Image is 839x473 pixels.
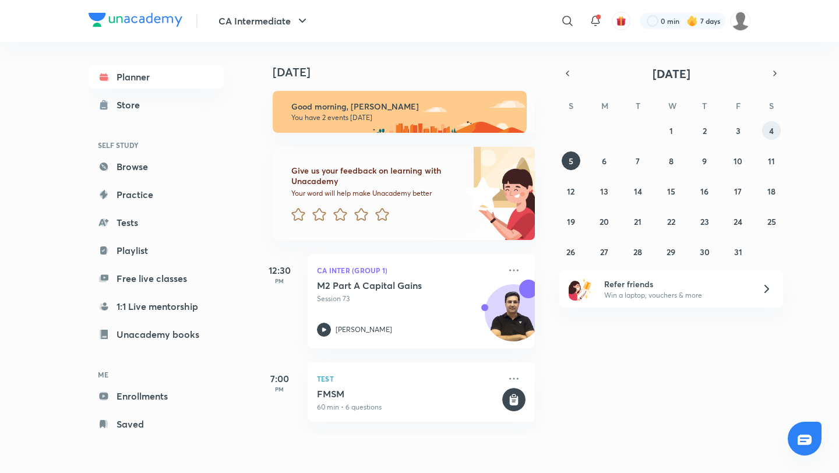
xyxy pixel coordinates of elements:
[700,246,710,257] abbr: October 30, 2025
[729,212,748,231] button: October 24, 2025
[600,246,608,257] abbr: October 27, 2025
[629,182,647,200] button: October 14, 2025
[317,263,500,277] p: CA Inter (Group 1)
[629,151,647,170] button: October 7, 2025
[566,246,575,257] abbr: October 26, 2025
[702,156,707,167] abbr: October 9, 2025
[595,182,614,200] button: October 13, 2025
[317,402,500,412] p: 60 min • 6 questions
[595,151,614,170] button: October 6, 2025
[569,277,592,301] img: referral
[602,156,607,167] abbr: October 6, 2025
[634,186,642,197] abbr: October 14, 2025
[662,212,681,231] button: October 22, 2025
[636,156,640,167] abbr: October 7, 2025
[600,216,609,227] abbr: October 20, 2025
[736,100,741,111] abbr: Friday
[762,151,781,170] button: October 11, 2025
[616,16,626,26] img: avatar
[576,65,767,82] button: [DATE]
[653,66,690,82] span: [DATE]
[667,246,675,257] abbr: October 29, 2025
[662,121,681,140] button: October 1, 2025
[89,239,224,262] a: Playlist
[485,291,541,347] img: Avatar
[273,65,547,79] h4: [DATE]
[734,216,742,227] abbr: October 24, 2025
[89,384,224,408] a: Enrollments
[669,156,674,167] abbr: October 8, 2025
[562,182,580,200] button: October 12, 2025
[89,323,224,346] a: Unacademy books
[89,155,224,178] a: Browse
[762,212,781,231] button: October 25, 2025
[636,100,640,111] abbr: Tuesday
[695,182,714,200] button: October 16, 2025
[634,216,641,227] abbr: October 21, 2025
[668,100,676,111] abbr: Wednesday
[89,135,224,155] h6: SELF STUDY
[562,242,580,261] button: October 26, 2025
[734,186,742,197] abbr: October 17, 2025
[669,125,673,136] abbr: October 1, 2025
[695,151,714,170] button: October 9, 2025
[695,121,714,140] button: October 2, 2025
[695,242,714,261] button: October 30, 2025
[89,183,224,206] a: Practice
[89,13,182,27] img: Company Logo
[633,246,642,257] abbr: October 28, 2025
[729,242,748,261] button: October 31, 2025
[700,216,709,227] abbr: October 23, 2025
[667,216,675,227] abbr: October 22, 2025
[562,212,580,231] button: October 19, 2025
[662,242,681,261] button: October 29, 2025
[317,372,500,386] p: Test
[89,365,224,384] h6: ME
[595,212,614,231] button: October 20, 2025
[291,113,516,122] p: You have 2 events [DATE]
[604,278,748,290] h6: Refer friends
[629,212,647,231] button: October 21, 2025
[89,295,224,318] a: 1:1 Live mentorship
[89,267,224,290] a: Free live classes
[762,121,781,140] button: October 4, 2025
[769,125,774,136] abbr: October 4, 2025
[662,182,681,200] button: October 15, 2025
[612,12,630,30] button: avatar
[768,156,775,167] abbr: October 11, 2025
[567,216,575,227] abbr: October 19, 2025
[317,294,500,304] p: Session 73
[604,290,748,301] p: Win a laptop, vouchers & more
[729,151,748,170] button: October 10, 2025
[703,125,707,136] abbr: October 2, 2025
[89,93,224,117] a: Store
[291,101,516,112] h6: Good morning, [PERSON_NAME]
[762,182,781,200] button: October 18, 2025
[426,147,535,240] img: feedback_image
[256,263,303,277] h5: 12:30
[729,121,748,140] button: October 3, 2025
[595,242,614,261] button: October 27, 2025
[569,156,573,167] abbr: October 5, 2025
[569,100,573,111] abbr: Sunday
[734,156,742,167] abbr: October 10, 2025
[601,100,608,111] abbr: Monday
[89,412,224,436] a: Saved
[695,212,714,231] button: October 23, 2025
[256,372,303,386] h5: 7:00
[767,216,776,227] abbr: October 25, 2025
[600,186,608,197] abbr: October 13, 2025
[686,15,698,27] img: streak
[317,388,500,400] h5: FMSM
[117,98,147,112] div: Store
[273,91,527,133] img: morning
[256,386,303,393] p: PM
[567,186,574,197] abbr: October 12, 2025
[667,186,675,197] abbr: October 15, 2025
[767,186,775,197] abbr: October 18, 2025
[700,186,708,197] abbr: October 16, 2025
[731,11,750,31] img: Jyoti
[89,211,224,234] a: Tests
[769,100,774,111] abbr: Saturday
[291,165,461,186] h6: Give us your feedback on learning with Unacademy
